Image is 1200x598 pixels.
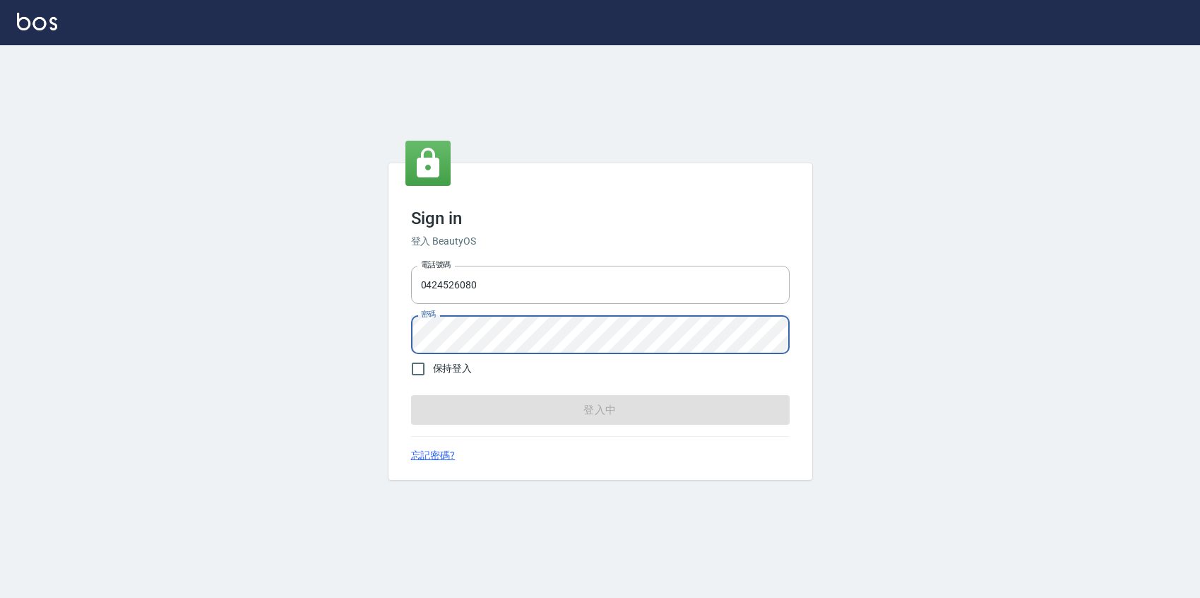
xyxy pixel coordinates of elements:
[411,448,456,463] a: 忘記密碼?
[411,209,790,228] h3: Sign in
[421,259,451,270] label: 電話號碼
[421,309,436,319] label: 密碼
[433,361,473,376] span: 保持登入
[411,234,790,249] h6: 登入 BeautyOS
[17,13,57,30] img: Logo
